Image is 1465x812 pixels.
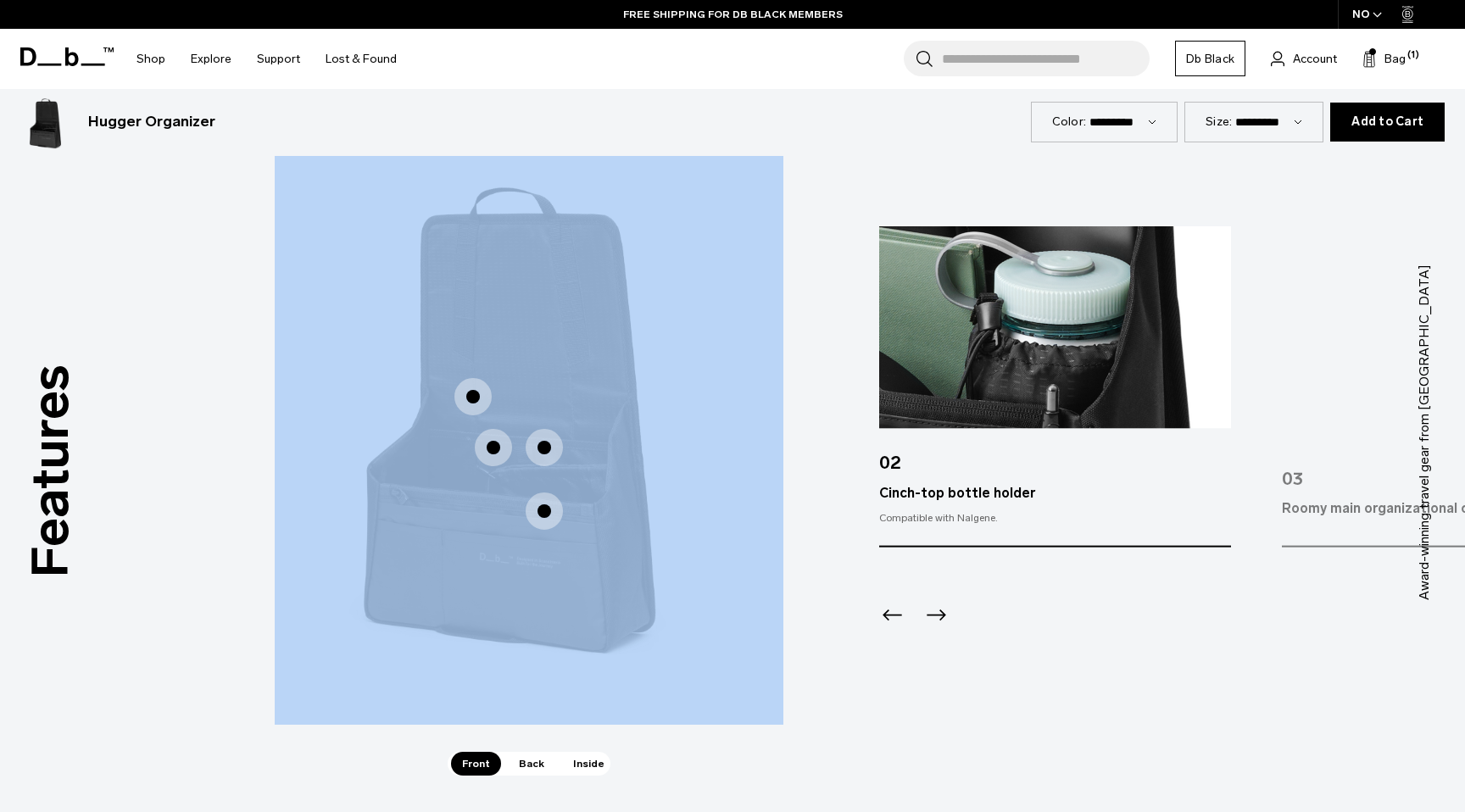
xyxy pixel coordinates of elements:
[88,111,215,133] h3: Hugger Organizer
[879,429,1231,483] div: 02
[879,483,1231,503] div: Cinch-top bottle holder
[1271,48,1337,69] a: Account
[20,95,75,149] img: Hugger Organizer Black Out
[12,365,90,578] h3: Features
[922,602,945,639] div: Next slide
[191,29,231,89] a: Explore
[1330,103,1445,142] button: Add to Cart
[1351,115,1423,129] span: Add to Cart
[879,510,1231,526] div: Compatible with Nalgene.
[326,29,397,89] a: Lost & Found
[1362,48,1406,69] button: Bag (1)
[1293,50,1337,68] span: Account
[879,226,1231,548] div: 2 / 4
[451,752,501,776] span: Front
[1052,113,1087,131] label: Color:
[1206,113,1232,131] label: Size:
[623,7,843,22] a: FREE SHIPPING FOR DB BLACK MEMBERS
[1384,50,1406,68] span: Bag
[136,29,165,89] a: Shop
[1407,48,1419,63] span: (1)
[562,752,616,776] span: Inside
[124,29,409,89] nav: Main Navigation
[257,29,300,89] a: Support
[879,602,902,639] div: Previous slide
[1175,41,1245,76] a: Db Black
[275,89,783,752] div: 1 / 3
[508,752,555,776] span: Back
